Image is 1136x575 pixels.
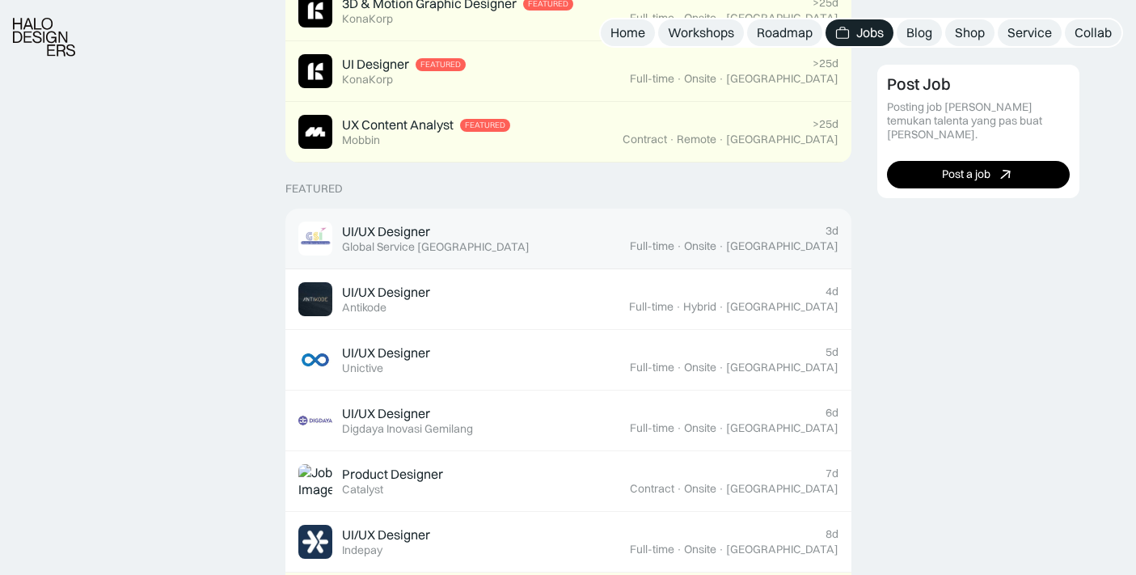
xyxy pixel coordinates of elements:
div: · [718,482,724,496]
div: [GEOGRAPHIC_DATA] [726,133,838,146]
div: · [718,72,724,86]
img: Job Image [298,464,332,498]
div: · [676,421,682,435]
div: >25d [813,117,838,131]
a: Service [998,19,1062,46]
div: Workshops [668,24,734,41]
div: [GEOGRAPHIC_DATA] [726,11,838,25]
div: UI/UX Designer [342,345,430,361]
div: · [676,543,682,556]
div: [GEOGRAPHIC_DATA] [726,300,838,314]
div: Home [610,24,645,41]
div: UI/UX Designer [342,405,430,422]
div: Remote [677,133,716,146]
div: 7d [826,467,838,480]
div: Roadmap [757,24,813,41]
a: Workshops [658,19,744,46]
a: Roadmap [747,19,822,46]
a: Collab [1065,19,1121,46]
div: Onsite [684,239,716,253]
img: Job Image [298,115,332,149]
div: · [718,300,724,314]
img: Job Image [298,404,332,438]
a: Home [601,19,655,46]
div: · [718,361,724,374]
a: Post a job [887,160,1070,188]
a: Blog [897,19,942,46]
div: [GEOGRAPHIC_DATA] [726,239,838,253]
div: KonaKorp [342,73,393,87]
div: [GEOGRAPHIC_DATA] [726,361,838,374]
div: Post Job [887,74,951,94]
div: 6d [826,406,838,420]
div: Contract [630,482,674,496]
div: Product Designer [342,466,443,483]
img: Job Image [298,525,332,559]
div: Full-time [630,543,674,556]
div: Collab [1075,24,1112,41]
div: · [676,361,682,374]
div: Full-time [630,239,674,253]
a: Job ImageUI/UX DesignerIndepay8dFull-time·Onsite·[GEOGRAPHIC_DATA] [285,512,851,573]
div: · [676,482,682,496]
div: Mobbin [342,133,380,147]
img: Job Image [298,222,332,256]
div: Digdaya Inovasi Gemilang [342,422,473,436]
img: Job Image [298,343,332,377]
div: KonaKorp [342,12,393,26]
div: Onsite [684,421,716,435]
a: Job ImageUI/UX DesignerUnictive5dFull-time·Onsite·[GEOGRAPHIC_DATA] [285,330,851,391]
div: · [676,239,682,253]
div: · [718,421,724,435]
div: Hybrid [683,300,716,314]
div: Onsite [684,543,716,556]
div: 8d [826,527,838,541]
img: Job Image [298,54,332,88]
div: · [675,300,682,314]
div: Unictive [342,361,383,375]
div: Contract [623,133,667,146]
div: >25d [813,57,838,70]
a: Job ImageUI DesignerFeaturedKonaKorp>25dFull-time·Onsite·[GEOGRAPHIC_DATA] [285,41,851,102]
div: Onsite [684,11,716,25]
div: Catalyst [342,483,383,497]
a: Jobs [826,19,893,46]
div: · [676,72,682,86]
div: Jobs [856,24,884,41]
div: Onsite [684,72,716,86]
div: UX Content Analyst [342,116,454,133]
div: Service [1007,24,1052,41]
div: · [669,133,675,146]
div: UI/UX Designer [342,284,430,301]
div: · [718,11,724,25]
div: 4d [826,285,838,298]
div: · [676,11,682,25]
a: Job ImageUX Content AnalystFeaturedMobbin>25dContract·Remote·[GEOGRAPHIC_DATA] [285,102,851,163]
div: UI Designer [342,56,409,73]
div: · [718,239,724,253]
div: Full-time [630,72,674,86]
img: Job Image [298,282,332,316]
div: Featured [285,182,343,196]
a: Job ImageProduct DesignerCatalyst7dContract·Onsite·[GEOGRAPHIC_DATA] [285,451,851,512]
div: Full-time [630,421,674,435]
div: UI/UX Designer [342,526,430,543]
div: [GEOGRAPHIC_DATA] [726,421,838,435]
div: [GEOGRAPHIC_DATA] [726,543,838,556]
a: Shop [945,19,995,46]
div: Posting job [PERSON_NAME] temukan talenta yang pas buat [PERSON_NAME]. [887,100,1070,141]
div: Global Service [GEOGRAPHIC_DATA] [342,240,530,254]
div: Full-time [629,300,674,314]
div: · [718,543,724,556]
div: Onsite [684,361,716,374]
div: Full-time [630,361,674,374]
div: Onsite [684,482,716,496]
div: 5d [826,345,838,359]
div: Shop [955,24,985,41]
a: Job ImageUI/UX DesignerGlobal Service [GEOGRAPHIC_DATA]3dFull-time·Onsite·[GEOGRAPHIC_DATA] [285,209,851,269]
div: Featured [465,120,505,130]
div: 3d [826,224,838,238]
div: Indepay [342,543,382,557]
div: [GEOGRAPHIC_DATA] [726,482,838,496]
a: Job ImageUI/UX DesignerAntikode4dFull-time·Hybrid·[GEOGRAPHIC_DATA] [285,269,851,330]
